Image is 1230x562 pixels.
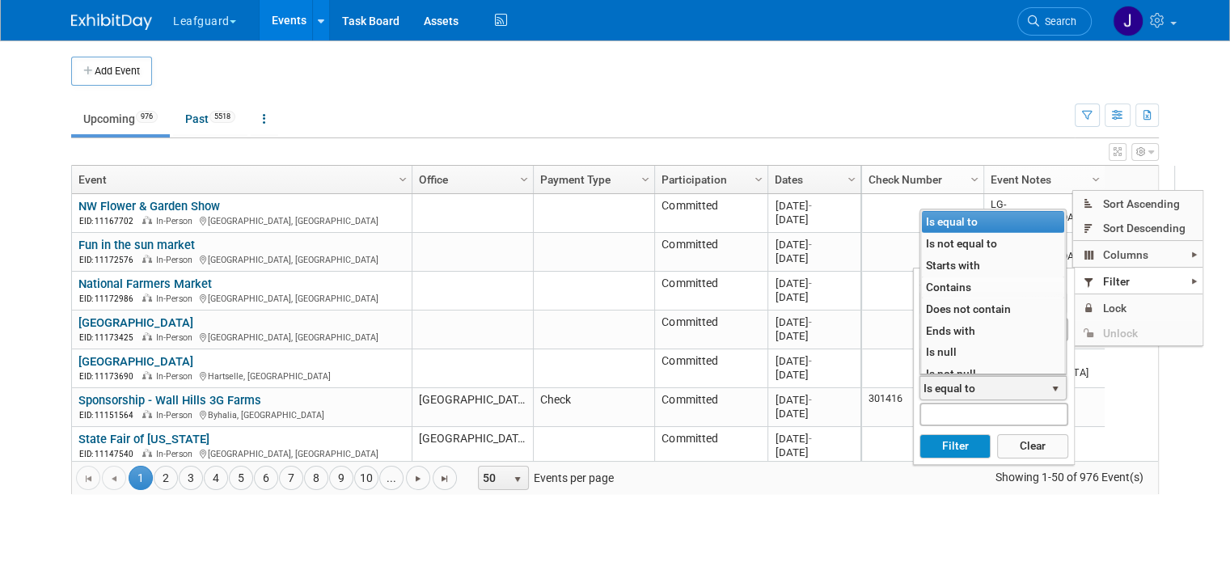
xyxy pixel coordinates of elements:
div: Byhalia, [GEOGRAPHIC_DATA] [78,408,404,421]
a: State Fair of [US_STATE] [78,432,209,446]
a: 5 [229,466,253,490]
td: Check [533,388,654,427]
a: Column Settings [516,166,534,190]
a: Fun in the sun market [78,238,195,252]
span: Column Settings [518,173,530,186]
a: Participation [661,166,757,193]
img: In-Person Event [142,216,152,224]
li: Ends with [922,320,1064,342]
a: Column Settings [637,166,655,190]
td: 301416 [862,388,983,427]
div: [DATE] [775,290,853,304]
span: - [808,433,811,445]
span: Search [1039,15,1076,27]
span: Sort Descending [1073,216,1203,241]
li: Contains [922,277,1064,298]
span: Unlock [1073,320,1203,345]
img: In-Person Event [142,332,152,340]
button: Add Event [71,57,152,86]
td: LG-[GEOGRAPHIC_DATA] [983,194,1105,233]
span: In-Person [156,332,197,343]
a: Go to the previous page [102,466,126,490]
span: In-Person [156,255,197,265]
span: Go to the next page [412,472,425,485]
a: Go to the last page [433,466,457,490]
a: 6 [254,466,278,490]
a: Go to the next page [406,466,430,490]
td: Committed [654,311,767,349]
td: [GEOGRAPHIC_DATA] [412,427,533,466]
div: [DATE] [775,329,853,343]
li: Is not null [922,363,1064,385]
span: - [808,277,811,289]
a: Go to the first page [76,466,100,490]
a: Past5518 [173,104,247,134]
td: [GEOGRAPHIC_DATA] [412,388,533,427]
img: In-Person Event [142,294,152,302]
span: Events per page [458,466,630,490]
span: Lock [1073,295,1203,320]
td: Committed [654,388,767,427]
a: Column Settings [843,166,861,190]
span: EID: 11167702 [79,217,140,226]
a: Upcoming976 [71,104,170,134]
span: EID: 11147540 [79,450,140,458]
div: [GEOGRAPHIC_DATA], [GEOGRAPHIC_DATA] [78,446,404,460]
a: National Farmers Market [78,277,212,291]
a: Column Settings [750,166,768,190]
span: Go to the last page [438,472,451,485]
span: Showing 1-50 of 976 Event(s) [980,466,1158,488]
span: In-Person [156,449,197,459]
span: select [1049,382,1062,395]
div: [GEOGRAPHIC_DATA], [GEOGRAPHIC_DATA] [78,330,404,344]
a: Column Settings [1088,166,1105,190]
img: In-Person Event [142,410,152,418]
div: [GEOGRAPHIC_DATA], [GEOGRAPHIC_DATA] [78,291,404,305]
span: select [511,473,524,486]
div: [DATE] [775,213,853,226]
span: Go to the first page [82,472,95,485]
a: Search [1017,7,1092,36]
img: In-Person Event [142,449,152,457]
span: Column Settings [1089,173,1102,186]
a: 9 [329,466,353,490]
span: Column Settings [845,173,858,186]
a: Event [78,166,401,193]
td: Committed [654,233,767,272]
td: Committed [654,272,767,311]
li: Is equal to [922,211,1064,233]
td: Committed [654,194,767,233]
a: 10 [354,466,378,490]
span: In-Person [156,410,197,420]
a: Column Settings [395,166,412,190]
span: - [808,394,811,406]
div: [DATE] [775,238,853,251]
span: 50 [479,467,506,489]
a: 8 [304,466,328,490]
span: Is equal to [920,377,1045,399]
a: Office [419,166,522,193]
button: Filter [919,434,991,458]
a: 7 [279,466,303,490]
span: EID: 11172576 [79,256,140,264]
div: [DATE] [775,407,853,420]
span: - [808,239,811,251]
img: ExhibitDay [71,14,152,30]
div: [DATE] [775,315,853,329]
a: ... [379,466,404,490]
a: Payment Type [540,166,644,193]
div: [DATE] [775,251,853,265]
span: Column Settings [639,173,652,186]
td: Committed [654,427,767,466]
button: Clear [997,434,1068,458]
img: Jonathan Zargo [1113,6,1143,36]
span: In-Person [156,294,197,304]
li: Does not contain [922,298,1064,320]
a: [GEOGRAPHIC_DATA] [78,354,193,369]
span: In-Person [156,371,197,382]
span: EID: 11151564 [79,411,140,420]
a: [GEOGRAPHIC_DATA] [78,315,193,330]
span: EID: 11173690 [79,372,140,381]
span: Columns [1073,242,1203,267]
img: In-Person Event [142,255,152,263]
